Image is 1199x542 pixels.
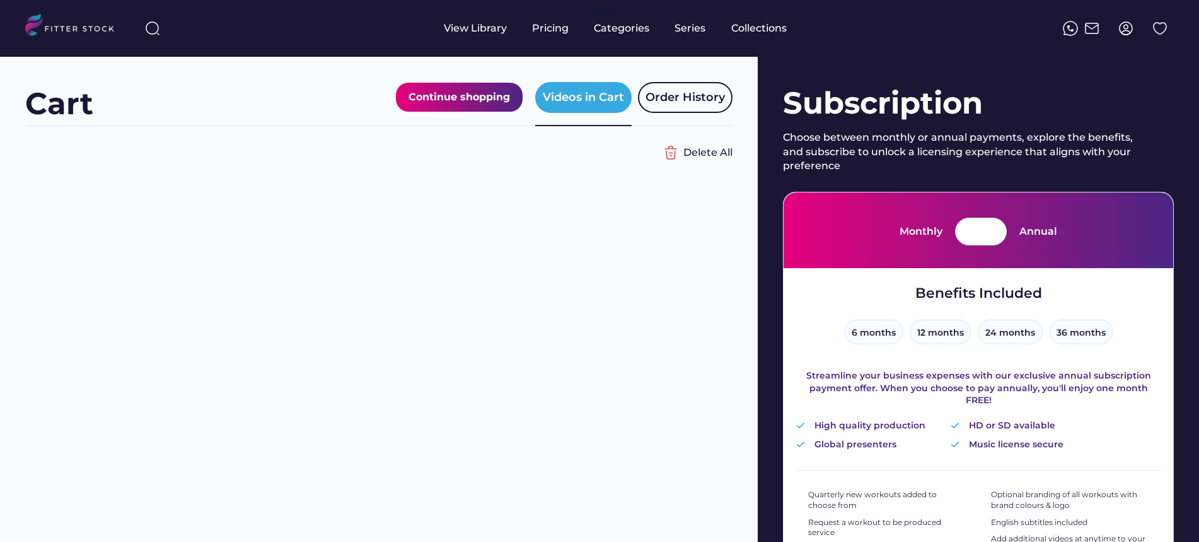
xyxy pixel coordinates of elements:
div: Music license secure [969,439,1063,451]
img: Group%201000002356%20%282%29.svg [658,140,683,165]
div: Benefits Included [915,284,1042,303]
img: search-normal%203.svg [145,21,160,36]
div: Monthly [900,225,942,239]
div: Choose between monthly or annual payments, explore the benefits, and subscribe to unlock a licens... [783,131,1142,173]
button: 36 months [1049,319,1113,345]
button: 12 months [910,319,971,345]
div: Quarterly new workouts added to choose from [808,490,966,511]
div: fvck [594,6,610,19]
div: Cart [25,83,93,125]
div: View Library [444,21,507,35]
img: Vector%20%282%29.svg [951,442,959,447]
div: English subtitles included [991,517,1087,528]
div: Pricing [532,21,569,35]
div: HD or SD available [969,420,1055,432]
div: Optional branding of all workouts with brand colours & logo [991,490,1149,511]
div: Global presenters [814,439,896,451]
div: Streamline your business expenses with our exclusive annual subscription payment offer. When you ... [796,370,1161,407]
img: Vector%20%282%29.svg [951,423,959,428]
div: Continue shopping [408,89,510,105]
div: Categories [594,21,649,35]
div: Order History [646,90,725,105]
div: Series [675,21,706,35]
div: Videos in Cart [543,90,624,105]
div: Collections [731,21,787,35]
img: Frame%2051.svg [1084,21,1099,36]
button: 6 months [844,319,903,345]
div: Request a workout to be produced service [808,517,966,539]
div: Delete All [683,146,733,160]
div: High quality production [814,420,925,432]
button: 24 months [978,319,1043,345]
div: Annual [1019,225,1057,239]
img: LOGO.svg [25,14,125,40]
div: Subscription [783,82,1174,124]
img: Vector%20%282%29.svg [796,423,805,428]
img: meteor-icons_whatsapp%20%281%29.svg [1063,21,1078,36]
img: Vector%20%282%29.svg [796,442,805,447]
img: profile-circle.svg [1118,21,1133,36]
img: Group%201000002324%20%282%29.svg [1152,21,1167,36]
